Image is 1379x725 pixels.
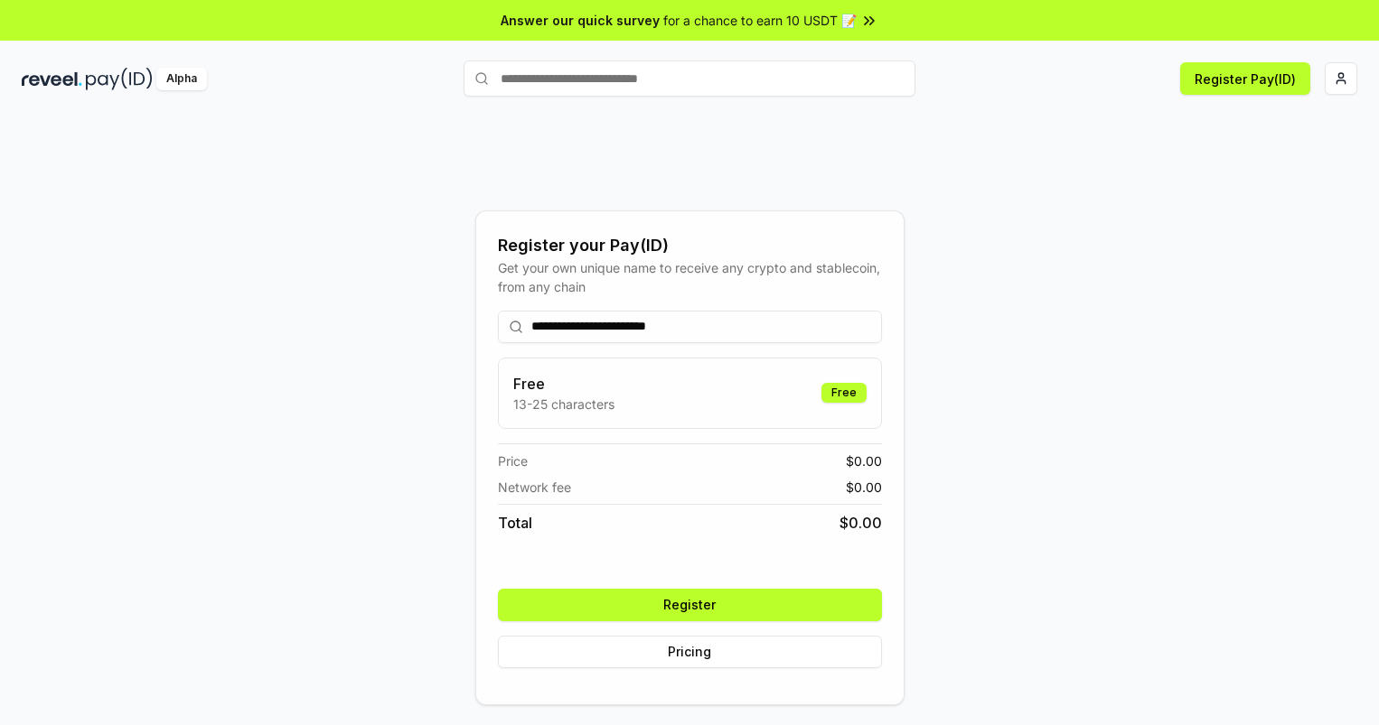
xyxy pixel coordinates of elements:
[840,512,882,534] span: $ 0.00
[498,512,532,534] span: Total
[846,451,882,470] span: $ 0.00
[513,395,614,414] p: 13-25 characters
[22,68,82,90] img: reveel_dark
[501,11,660,30] span: Answer our quick survey
[156,68,207,90] div: Alpha
[498,636,882,668] button: Pricing
[498,451,528,470] span: Price
[1180,62,1310,95] button: Register Pay(ID)
[821,383,867,403] div: Free
[663,11,857,30] span: for a chance to earn 10 USDT 📝
[498,478,571,497] span: Network fee
[846,478,882,497] span: $ 0.00
[498,258,882,296] div: Get your own unique name to receive any crypto and stablecoin, from any chain
[513,373,614,395] h3: Free
[498,589,882,621] button: Register
[86,68,153,90] img: pay_id
[498,233,882,258] div: Register your Pay(ID)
